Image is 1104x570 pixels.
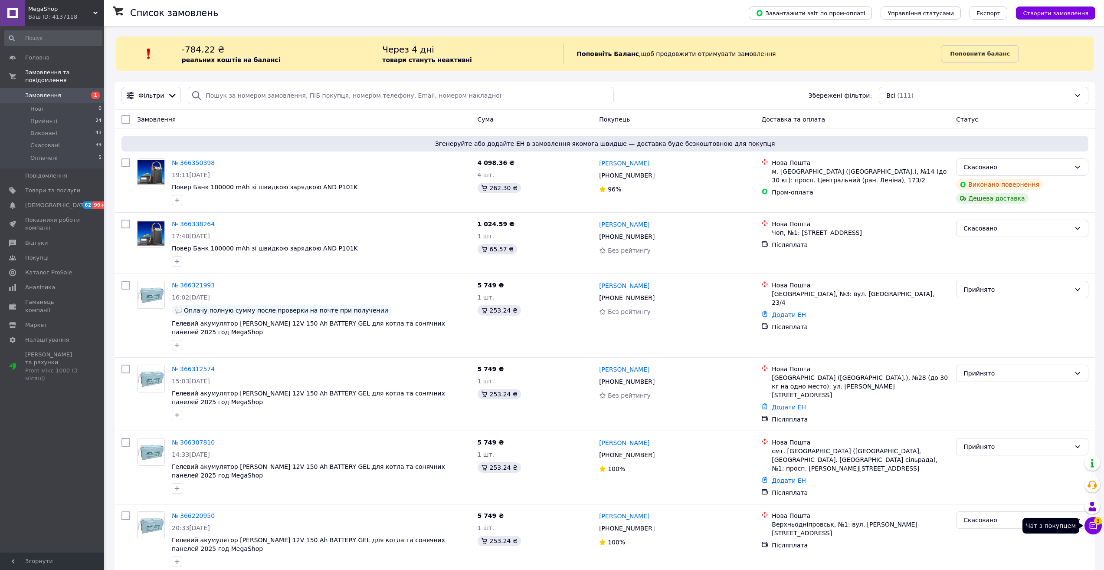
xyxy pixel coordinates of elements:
span: Товари та послуги [25,187,80,194]
span: 1 шт. [478,451,495,458]
div: Нова Пошта [772,220,949,228]
span: Управління статусами [888,10,954,16]
div: Скасовано [963,224,1071,233]
div: Нова Пошта [772,158,949,167]
span: Гелевий акумулятор [PERSON_NAME] 12V 150 Ah BATTERY GEL для котла та сонячних панелей 2025 год Me... [172,390,445,405]
button: Завантажити звіт по пром-оплаті [749,7,872,20]
div: 65.57 ₴ [478,244,517,254]
span: 1 шт. [478,524,495,531]
a: [PERSON_NAME] [599,159,649,168]
span: 62 [82,201,92,209]
span: 100% [608,539,625,546]
span: Згенеруйте або додайте ЕН в замовлення якомога швидше — доставка буде безкоштовною для покупця [125,139,1085,148]
a: № 366307810 [172,439,215,446]
div: [PHONE_NUMBER] [597,292,656,304]
div: [GEOGRAPHIC_DATA] ([GEOGRAPHIC_DATA].), №28 (до 30 кг на одно место): ул. [PERSON_NAME][STREET_AD... [772,373,949,399]
a: № 366338264 [172,221,215,227]
span: 4 шт. [478,171,495,178]
div: Нова Пошта [772,281,949,290]
span: Покупець [599,116,630,123]
span: Повідомлення [25,172,67,180]
span: 39 [95,142,102,149]
span: Збережені фільтри: [809,91,872,100]
span: 1 шт. [478,233,495,240]
a: Додати ЕН [772,477,806,484]
a: № 366220950 [172,512,215,519]
img: Фото товару [138,512,164,539]
img: Фото товару [138,221,164,246]
span: Фільтри [138,91,164,100]
div: Нова Пошта [772,365,949,373]
div: смт. [GEOGRAPHIC_DATA] ([GEOGRAPHIC_DATA], [GEOGRAPHIC_DATA]. [GEOGRAPHIC_DATA] сільрада), №1: пр... [772,447,949,473]
span: 5 [98,154,102,162]
div: Prom мікс 1000 (3 місяці) [25,367,80,382]
span: 15:03[DATE] [172,378,210,385]
a: Додати ЕН [772,311,806,318]
a: Фото товару [137,365,165,392]
span: Без рейтингу [608,392,651,399]
div: Чат з покупцем [1022,518,1079,534]
a: [PERSON_NAME] [599,438,649,447]
span: Головна [25,54,49,62]
span: Гелевий акумулятор [PERSON_NAME] 12V 150 Ah BATTERY GEL для котла та сонячних панелей 2025 год Me... [172,537,445,552]
span: 5 749 ₴ [478,439,504,446]
span: 17:48[DATE] [172,233,210,240]
span: Всі [886,91,895,100]
div: Скасовано [963,162,1071,172]
span: 3 [1094,517,1102,525]
span: Статус [956,116,978,123]
button: Управління статусами [881,7,961,20]
button: Чат з покупцем3 [1084,517,1102,534]
div: Нова Пошта [772,438,949,447]
span: Скасовані [30,142,60,149]
span: Без рейтингу [608,247,651,254]
span: Гаманець компанії [25,298,80,314]
div: Післяплата [772,241,949,249]
button: Експорт [970,7,1008,20]
span: 43 [95,129,102,137]
span: Гелевий акумулятор [PERSON_NAME] 12V 150 Ah BATTERY GEL для котла та сонячних панелей 2025 год Me... [172,320,445,336]
a: Створити замовлення [1007,9,1095,16]
span: Cума [478,116,494,123]
div: , щоб продовжити отримувати замовлення [563,43,941,64]
span: Замовлення [137,116,176,123]
span: Показники роботи компанії [25,216,80,232]
div: Чоп, №1: [STREET_ADDRESS] [772,228,949,237]
b: Поповніть Баланс [577,50,639,57]
div: Прийнято [963,442,1071,451]
input: Пошук [4,30,102,46]
span: -784.22 ₴ [182,44,225,55]
span: Замовлення та повідомлення [25,69,104,84]
span: Аналітика [25,283,55,291]
div: 253.24 ₴ [478,536,521,546]
div: [GEOGRAPHIC_DATA], №3: вул. [GEOGRAPHIC_DATA], 23/4 [772,290,949,307]
b: Поповнити баланс [950,50,1010,57]
span: 0 [98,105,102,113]
span: Нові [30,105,43,113]
input: Пошук за номером замовлення, ПІБ покупця, номером телефону, Email, номером накладної [188,87,614,104]
a: Фото товару [137,511,165,539]
div: 253.24 ₴ [478,389,521,399]
span: (111) [897,92,914,99]
div: 253.24 ₴ [478,462,521,473]
span: 1 шт. [478,378,495,385]
img: Фото товару [138,281,164,308]
div: Верхньодніпровськ, №1: вул. [PERSON_NAME][STREET_ADDRESS] [772,520,949,537]
span: Доставка та оплата [761,116,825,123]
div: Прийнято [963,285,1071,294]
img: :speech_balloon: [175,307,182,314]
a: [PERSON_NAME] [599,220,649,229]
span: 1 [91,92,100,99]
span: Завантажити звіт по пром-оплаті [756,9,865,17]
span: Повер Банк 100000 mAh зі швидкою зарядкою AND P101K [172,184,358,191]
a: Гелевий акумулятор [PERSON_NAME] 12V 150 Ah BATTERY GEL для котла та сонячних панелей 2025 год Me... [172,463,445,479]
div: [PHONE_NUMBER] [597,231,656,243]
a: Повер Банк 100000 mAh зі швидкою зарядкою AND P101K [172,245,358,252]
span: 19:11[DATE] [172,171,210,178]
div: Післяплата [772,541,949,550]
div: [PHONE_NUMBER] [597,376,656,388]
h1: Список замовлень [130,8,218,18]
b: реальних коштів на балансі [182,56,281,63]
span: MegaShop [28,5,93,13]
span: Каталог ProSale [25,269,72,277]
